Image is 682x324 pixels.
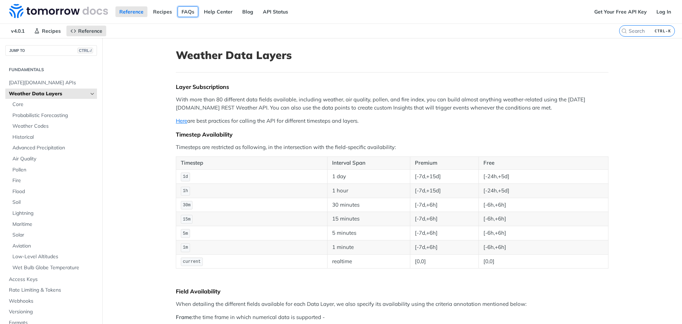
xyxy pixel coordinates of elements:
span: Maritime [12,221,95,228]
div: Timestep Availability [176,131,608,138]
a: Recipes [149,6,176,17]
img: Tomorrow.io Weather API Docs [9,4,108,18]
td: 1 day [327,169,410,184]
a: Reference [66,26,106,36]
a: Core [9,99,97,110]
td: [-7d,+15d] [410,169,479,184]
td: 1 hour [327,184,410,198]
a: Pollen [9,165,97,175]
a: Lightning [9,208,97,219]
a: Flood [9,186,97,197]
span: Flood [12,188,95,195]
a: Air Quality [9,154,97,164]
a: Webhooks [5,296,97,307]
svg: Search [621,28,627,34]
span: Low-Level Altitudes [12,253,95,260]
span: 1d [183,174,188,179]
th: Interval Span [327,157,410,170]
span: 1h [183,188,188,193]
td: 15 minutes [327,212,410,226]
span: Weather Codes [12,123,95,130]
span: Rate Limiting & Tokens [9,287,95,294]
a: Recipes [30,26,65,36]
a: Blog [238,6,257,17]
span: Probabilistic Forecasting [12,112,95,119]
p: are best practices for calling the API for different timesteps and layers. [176,117,608,125]
td: 1 minute [327,240,410,254]
td: 5 minutes [327,226,410,240]
td: [-6h,+6h] [478,198,608,212]
a: Log In [653,6,675,17]
span: 1m [183,245,188,250]
span: Reference [78,28,102,34]
span: Access Keys [9,276,95,283]
span: Pollen [12,166,95,174]
a: Weather Data LayersHide subpages for Weather Data Layers [5,89,97,99]
td: [-6h,+6h] [478,226,608,240]
a: Versioning [5,307,97,317]
h1: Weather Data Layers [176,49,608,62]
a: Help Center [200,6,237,17]
a: Advanced Precipitation [9,143,97,153]
span: Soil [12,199,95,206]
div: Layer Subscriptions [176,83,608,90]
span: current [183,259,201,264]
a: Soil [9,197,97,208]
span: Historical [12,134,95,141]
span: Wet Bulb Globe Temperature [12,264,95,271]
span: Lightning [12,210,95,217]
a: Aviation [9,241,97,251]
a: Historical [9,132,97,143]
td: [-6h,+6h] [478,212,608,226]
strong: Frame: [176,314,193,320]
th: Free [478,157,608,170]
span: Recipes [42,28,61,34]
button: Hide subpages for Weather Data Layers [90,91,95,97]
td: [0,0] [410,254,479,269]
span: v4.0.1 [7,26,28,36]
span: Solar [12,232,95,239]
a: API Status [259,6,292,17]
span: Air Quality [12,155,95,163]
th: Timestep [176,157,328,170]
td: [-7d,+6h] [410,240,479,254]
td: [-24h,+5d] [478,184,608,198]
h2: Fundamentals [5,67,97,73]
span: [DATE][DOMAIN_NAME] APIs [9,79,95,86]
a: Wet Bulb Globe Temperature [9,262,97,273]
span: CTRL-/ [77,48,93,53]
a: Get Your Free API Key [590,6,651,17]
a: Low-Level Altitudes [9,251,97,262]
span: 15m [183,217,191,222]
p: Timesteps are restricted as following, in the intersection with the field-specific availability: [176,143,608,152]
td: [-7d,+6h] [410,212,479,226]
td: [-24h,+5d] [478,169,608,184]
p: the time frame in which numerical data is supported - [176,313,608,322]
a: Probabilistic Forecasting [9,110,97,121]
td: [0,0] [478,254,608,269]
span: Versioning [9,308,95,315]
a: FAQs [178,6,198,17]
td: [-6h,+6h] [478,240,608,254]
span: Core [12,101,95,108]
td: [-7d,+15d] [410,184,479,198]
a: Rate Limiting & Tokens [5,285,97,296]
td: 30 minutes [327,198,410,212]
p: When detailing the different fields available for each Data Layer, we also specify its availabili... [176,300,608,308]
div: Field Availability [176,288,608,295]
td: [-7d,+6h] [410,226,479,240]
a: Solar [9,230,97,240]
span: Fire [12,177,95,184]
span: 30m [183,203,191,208]
td: realtime [327,254,410,269]
span: Advanced Precipitation [12,144,95,152]
span: Weather Data Layers [9,90,88,97]
a: Fire [9,175,97,186]
span: Webhooks [9,298,95,305]
p: With more than 80 different data fields available, including weather, air quality, pollen, and fi... [176,96,608,112]
span: Aviation [12,243,95,250]
a: Here [176,117,187,124]
button: JUMP TOCTRL-/ [5,45,97,56]
span: 5m [183,231,188,236]
kbd: CTRL-K [653,27,673,34]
